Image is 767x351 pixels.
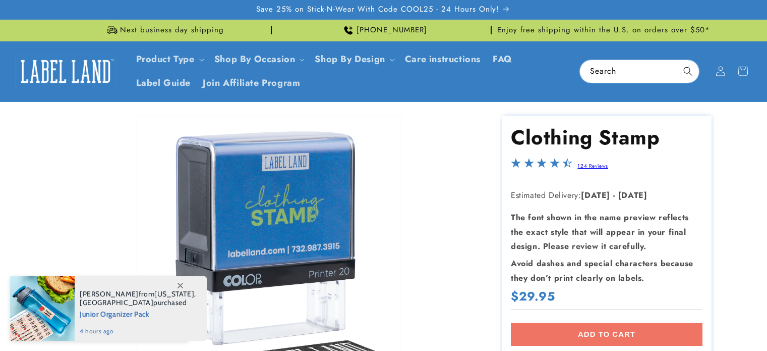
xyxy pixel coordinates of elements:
span: Shop By Occasion [214,54,296,65]
strong: Avoid dashes and special characters because they don’t print clearly on labels. [511,258,693,284]
a: Label Land [12,52,120,91]
summary: Product Type [130,47,208,71]
h1: Clothing Stamp [511,124,702,151]
span: Save 25% on Stick-N-Wear With Code COOL25 - 24 Hours Only! [256,5,499,15]
strong: [DATE] [618,189,647,201]
a: Product Type [136,53,195,66]
span: Label Guide [136,77,191,89]
strong: [DATE] [581,189,610,201]
span: 4.4-star overall rating [511,161,572,172]
button: Search [677,60,699,82]
span: [GEOGRAPHIC_DATA] [80,298,153,307]
a: Care instructions [399,47,487,71]
div: Announcement [56,20,272,41]
summary: Shop By Occasion [208,47,309,71]
a: Label Guide [130,71,197,95]
a: Join Affiliate Program [197,71,306,95]
span: Enjoy free shipping within the U.S. on orders over $50* [497,25,710,35]
strong: The font shown in the name preview reflects the exact style that will appear in your final design... [511,212,689,253]
span: from , purchased [80,290,196,307]
span: Join Affiliate Program [203,77,300,89]
p: Estimated Delivery: [511,188,702,203]
span: [PHONE_NUMBER] [357,25,427,35]
a: FAQ [487,47,518,71]
span: $29.95 [511,288,555,304]
a: 124 Reviews [577,162,608,170]
span: Next business day shipping [120,25,224,35]
summary: Shop By Design [309,47,398,71]
span: Care instructions [405,54,481,65]
a: Shop By Design [315,53,385,66]
span: [PERSON_NAME] [80,289,139,298]
div: Announcement [496,20,712,41]
strong: - [613,189,616,201]
div: Announcement [276,20,492,41]
span: [US_STATE] [154,289,194,298]
img: Label Land [15,56,116,87]
span: FAQ [493,54,512,65]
